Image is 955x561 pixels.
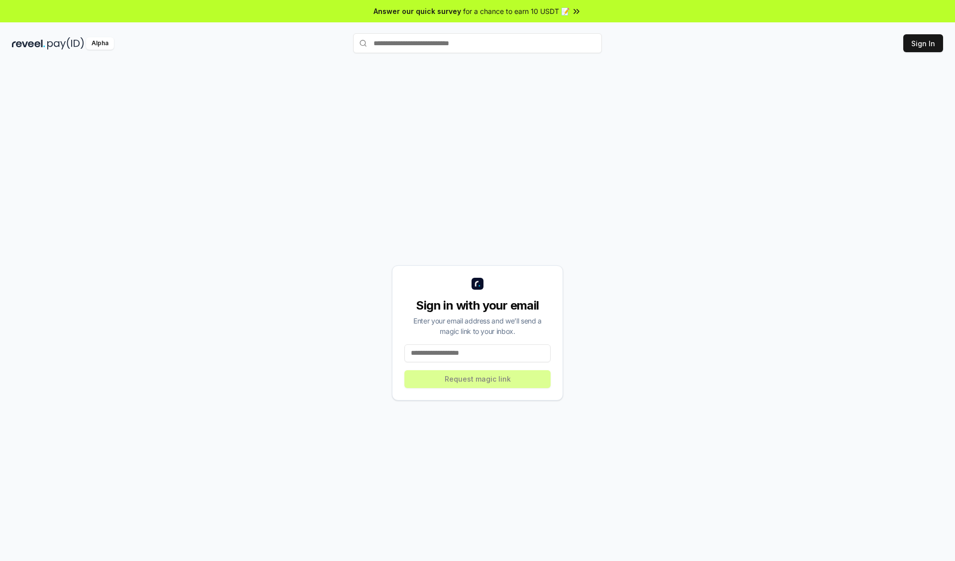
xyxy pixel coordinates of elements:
button: Sign In [903,34,943,52]
div: Enter your email address and we’ll send a magic link to your inbox. [404,316,551,336]
img: logo_small [472,278,483,290]
span: Answer our quick survey [374,6,461,16]
img: reveel_dark [12,37,45,50]
img: pay_id [47,37,84,50]
div: Sign in with your email [404,298,551,314]
span: for a chance to earn 10 USDT 📝 [463,6,570,16]
div: Alpha [86,37,114,50]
